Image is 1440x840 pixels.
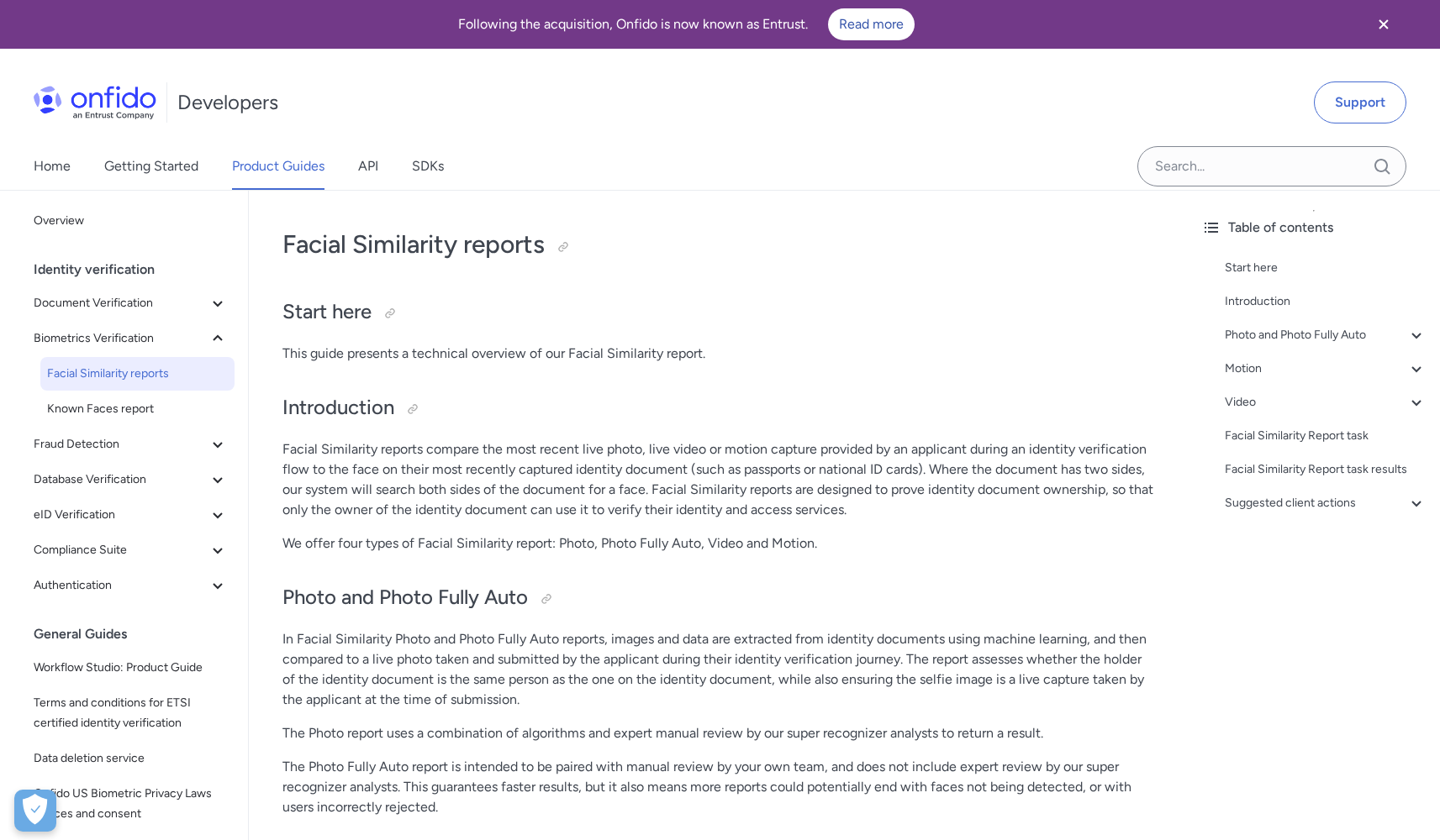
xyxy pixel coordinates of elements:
p: The Photo Fully Auto report is intended to be paired with manual review by your own team, and doe... [282,757,1154,817]
a: Video [1225,392,1427,412]
a: Photo and Photo Fully Auto [1225,325,1427,345]
a: Facial Similarity Report task results [1225,459,1427,480]
a: Known Faces report [40,392,235,426]
button: Authentication [27,569,235,602]
a: Facial Similarity reports [40,357,235,391]
h2: Introduction [282,394,1154,423]
h2: Photo and Photo Fully Auto [282,584,1154,612]
span: eID Verification [34,505,208,525]
a: Data deletion service [27,742,235,775]
h1: Developers [177,89,278,116]
p: We offer four types of Facial Similarity report: Photo, Photo Fully Auto, Video and Motion. [282,533,1154,554]
p: In Facial Similarity Photo and Photo Fully Auto reports, images and data are extracted from ident... [282,629,1154,710]
span: Facial Similarity reports [47,364,228,384]
div: Cookie Preferences [14,790,56,832]
span: Database Verification [34,470,208,490]
input: Onfido search input field [1137,146,1406,186]
a: Read more [828,8,915,40]
a: Support [1314,81,1406,123]
button: Open Preferences [14,790,56,832]
a: Onfido US Biometric Privacy Laws notices and consent [27,777,235,831]
button: Compliance Suite [27,533,235,567]
div: Following the acquisition, Onfido is now known as Entrust. [20,8,1353,40]
a: Home [34,143,71,190]
a: Getting Started [104,143,198,190]
span: Data deletion service [34,748,228,769]
button: Database Verification [27,463,235,496]
span: Terms and conditions for ETSI certified identity verification [34,693,228,733]
p: This guide presents a technical overview of our Facial Similarity report. [282,344,1154,364]
span: Known Faces report [47,399,228,419]
button: Biometrics Verification [27,322,235,355]
span: Onfido US Biometric Privacy Laws notices and consent [34,784,228,824]
div: Identity verification [34,253,241,286]
h2: Start here [282,298,1154,327]
button: Close banner [1353,3,1415,45]
button: eID Verification [27,498,235,532]
a: Start here [1225,258,1427,278]
p: Facial Similarity reports compare the most recent live photo, live video or motion capture provid... [282,439,1154,520]
button: Fraud Detection [27,428,235,461]
span: Compliance Suite [34,540,208,560]
p: The Photo report uses a combination of algorithms and expert manual review by our super recognize... [282,723,1154,743]
a: Motion [1225,359,1427,379]
a: API [358,143,378,190]
span: Document Verification [34,293,208,313]
a: SDKs [412,143,444,190]
span: Fraud Detection [34,434,208,454]
div: Table of contents [1201,218,1427,238]
a: Facial Similarity Report task [1225,426,1427,446]
button: Document Verification [27,286,235,320]
span: Authentication [34,575,208,596]
span: Workflow Studio: Product Guide [34,658,228,678]
svg: Close banner [1374,14,1394,34]
div: General Guides [34,617,241,651]
img: Onfido Logo [34,86,156,119]
a: Workflow Studio: Product Guide [27,651,235,685]
a: Terms and conditions for ETSI certified identity verification [27,686,235,740]
span: Biometrics Verification [34,328,208,349]
span: Overview [34,211,228,231]
a: Product Guides [232,143,324,190]
a: Introduction [1225,291,1427,312]
h1: Facial Similarity reports [282,228,1154,261]
a: Overview [27,204,235,238]
a: Suggested client actions [1225,493,1427,513]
